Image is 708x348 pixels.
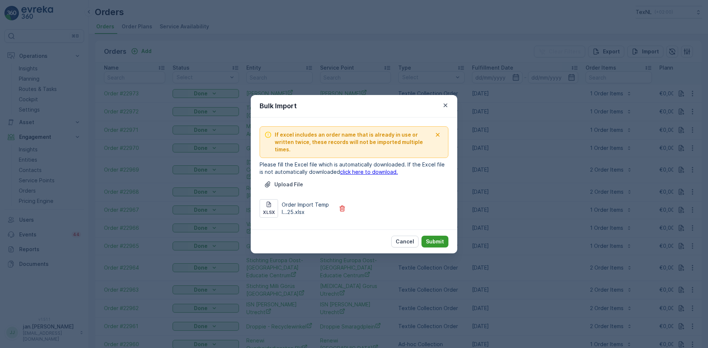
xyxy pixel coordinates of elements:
[260,101,297,111] p: Bulk Import
[275,131,432,153] span: If excel includes an order name that is already in use or written twice, these records will not b...
[426,238,444,245] p: Submit
[282,201,334,216] p: Order Import Templ...25.xlsx
[260,161,448,176] p: Please fill the Excel file which is automatically downloaded. If the Excel file is not automatica...
[263,210,275,215] p: xlsx
[274,181,303,188] p: Upload File
[260,179,308,190] button: Upload File
[396,238,414,245] p: Cancel
[421,236,448,247] button: Submit
[391,236,419,247] button: Cancel
[340,169,398,175] a: click here to download.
